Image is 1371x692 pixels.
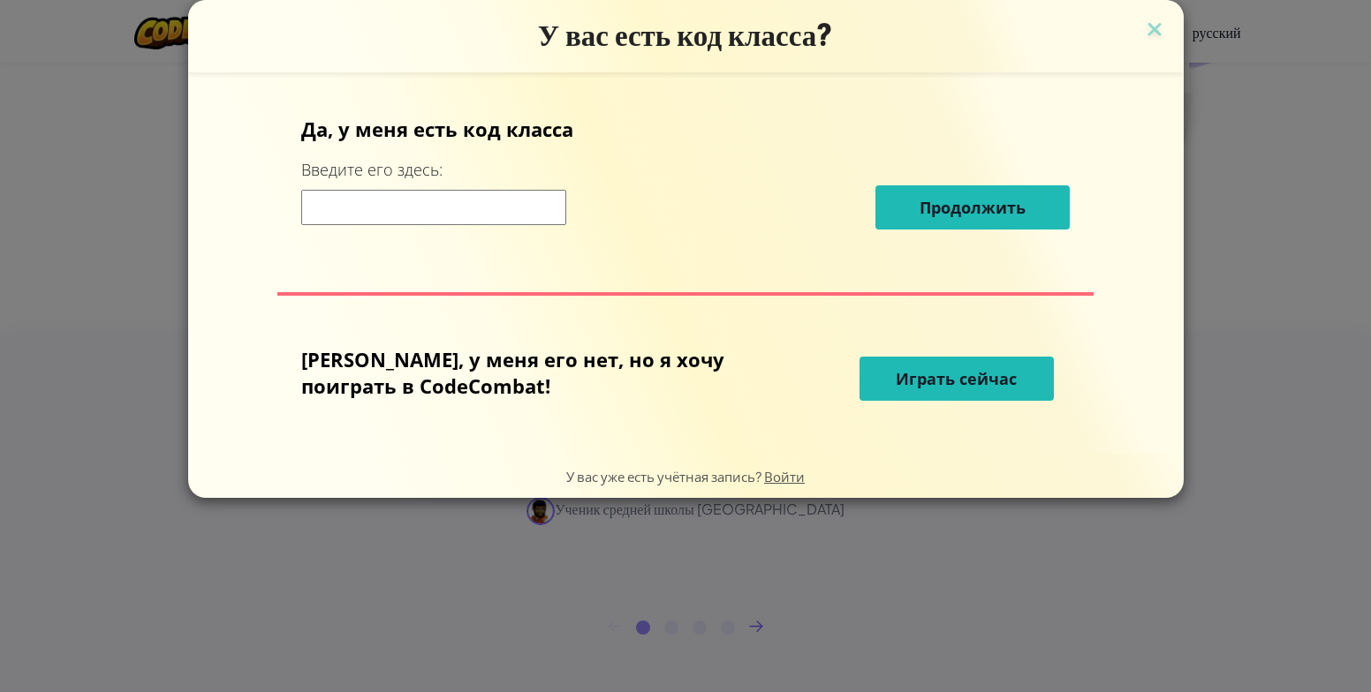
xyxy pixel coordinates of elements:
ya-tr-span: У вас уже есть учётная запись? [566,468,761,485]
ya-tr-span: Играть сейчас [896,368,1017,389]
button: Продолжить [875,185,1070,229]
img: значок закрытия [1143,18,1166,44]
ya-tr-span: [PERSON_NAME], у меня его нет, но я хочу поиграть в CodeCombat! [301,346,724,399]
ya-tr-span: Да, у меня есть код класса [301,116,573,142]
a: Войти [764,468,805,485]
ya-tr-span: Продолжить [920,197,1026,218]
ya-tr-span: У вас есть код класса? [538,18,834,53]
ya-tr-span: Введите его здесь: [301,159,443,180]
button: Играть сейчас [860,357,1054,401]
